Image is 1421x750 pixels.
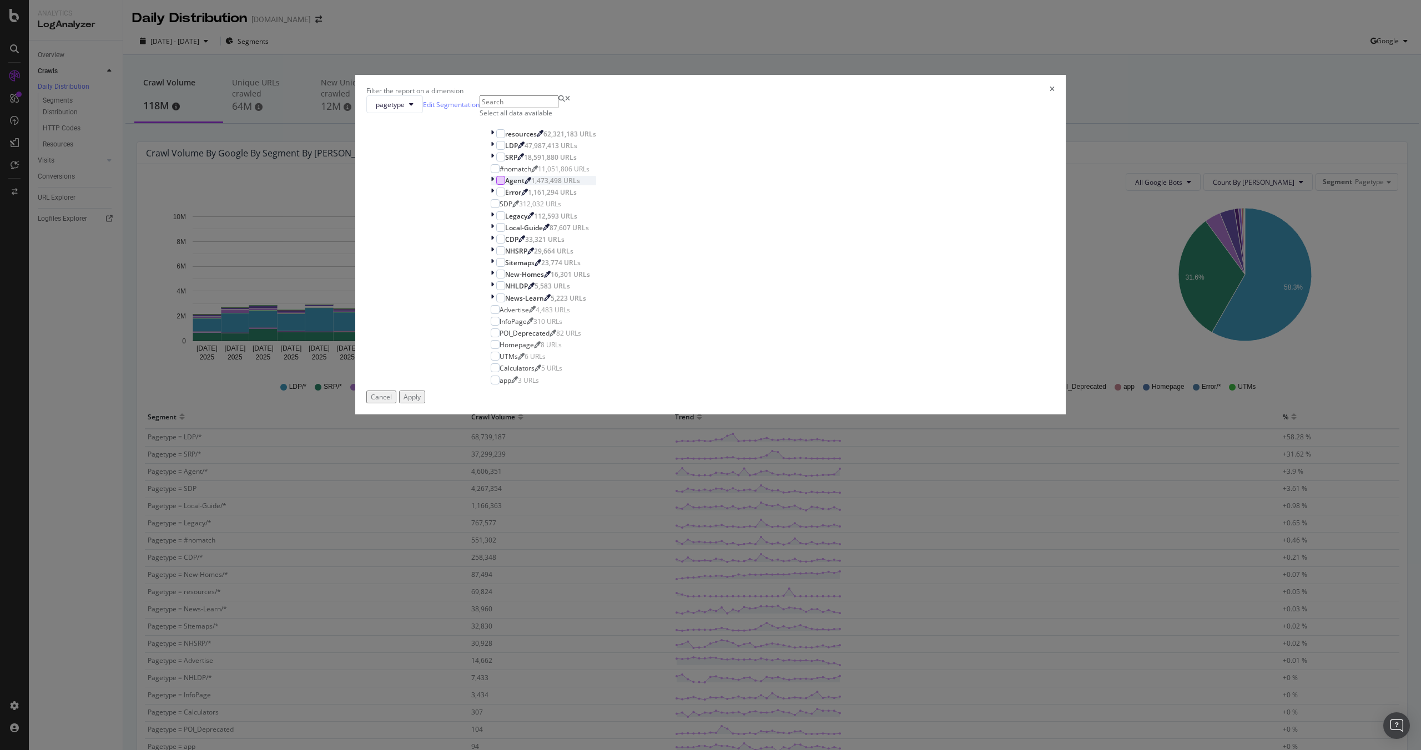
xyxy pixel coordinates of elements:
[500,376,511,385] div: app
[551,270,590,279] div: 16,301 URLs
[366,391,396,403] button: Cancel
[500,363,535,373] div: Calculators
[505,141,518,150] div: LDP
[541,363,562,373] div: 5 URLs
[550,223,589,232] div: 87,607 URLs
[505,129,537,139] div: resources
[519,199,561,209] div: 312,032 URLs
[500,340,534,349] div: Homepage
[404,392,421,402] div: Apply
[366,86,463,95] div: Filter the report on a dimension
[534,211,577,221] div: 112,593 URLs
[500,328,550,338] div: POI_Deprecated
[531,176,580,185] div: 1,473,498 URLs
[534,246,573,256] div: 29,664 URLs
[505,281,528,291] div: NHLDP
[556,328,581,338] div: 82 URLs
[1383,712,1410,739] div: Open Intercom Messenger
[505,293,544,303] div: News-Learn
[543,129,596,139] div: 62,321,183 URLs
[505,187,521,197] div: Error
[505,211,527,221] div: Legacy
[524,153,577,162] div: 18,591,880 URLs
[505,176,525,185] div: Agent
[551,293,586,303] div: 5,223 URLs
[505,235,518,244] div: CDP
[536,305,570,315] div: 4,483 URLs
[538,164,589,174] div: 11,051,806 URLs
[505,223,543,232] div: Local-Guide
[500,305,529,315] div: Advertise
[533,317,562,326] div: 310 URLs
[505,270,544,279] div: New-Homes
[528,187,577,197] div: 1,161,294 URLs
[423,99,480,110] a: Edit Segmentation
[535,281,570,291] div: 5,583 URLs
[505,258,535,267] div: Sitemaps
[500,352,518,361] div: UTMs
[399,391,425,403] button: Apply
[355,75,1066,414] div: modal
[525,235,565,244] div: 33,321 URLs
[371,392,392,402] div: Cancel
[500,317,527,326] div: InfoPage
[541,258,581,267] div: 23,774 URLs
[505,153,517,162] div: SRP
[500,199,512,209] div: SDP
[480,95,558,108] input: Search
[518,376,539,385] div: 3 URLs
[505,246,527,256] div: NHSRP
[1050,86,1055,95] div: times
[480,108,607,118] div: Select all data available
[525,352,546,361] div: 6 URLs
[525,141,577,150] div: 47,987,413 URLs
[500,164,531,174] div: #nomatch
[376,100,405,109] span: pagetype
[541,340,562,349] div: 8 URLs
[366,95,423,113] button: pagetype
